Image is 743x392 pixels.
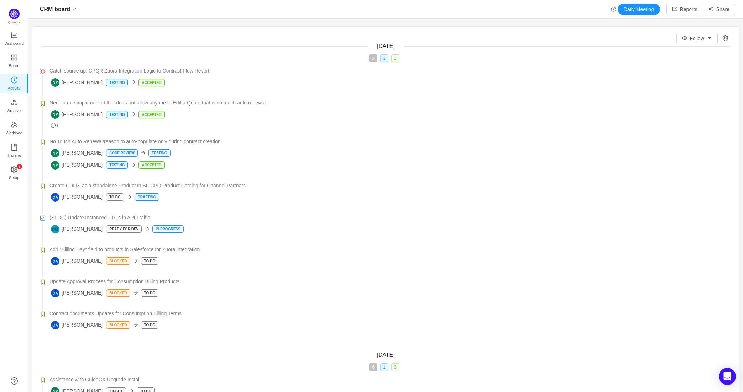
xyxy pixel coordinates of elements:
i: icon: appstore [11,54,18,61]
a: Create CDLIS as a standalone Product In SF CPQ Product Catalog for Channel Partners [49,182,731,189]
span: Setup [9,171,19,185]
button: icon: share-altShare [703,4,735,15]
i: icon: arrow-right [133,322,138,327]
i: icon: history [11,76,18,84]
a: Catch source up: CPQR Zuora Integration Logic to Contract Flow Revert [49,67,731,75]
p: Testing [106,79,127,86]
span: [PERSON_NAME] [51,149,103,157]
a: Add "Billing Day" field to products in Salesforce for Zuora integration [49,246,731,253]
a: Assistance with GuideCX Upgrade Install [49,376,731,383]
button: Daily Meeting [618,4,660,15]
a: No Touch Auto Renewal/reason to auto-populate only during contract creation [49,138,731,145]
a: Workload [11,122,18,136]
div: Open Intercom Messenger [719,368,736,385]
a: Need a rule implemented that does not allow anyone to Edit a Quote that is no touch auto renewal [49,99,731,107]
img: NP [51,161,59,170]
img: NP [51,110,59,119]
a: Dashboard [11,32,18,46]
i: icon: arrow-right [131,162,136,167]
span: 3 [369,54,377,62]
i: icon: arrow-right [127,194,132,199]
a: Update Approval Process for Consumption Billing Products [49,278,731,285]
i: icon: gold [11,99,18,106]
span: Dashboard [4,36,24,50]
p: 1 [18,164,20,169]
p: Accepted [139,79,164,86]
i: icon: arrow-right [133,290,138,295]
span: No Touch Auto Renewal/reason to auto-populate only during contract creation [49,138,221,145]
span: Assistance with GuideCX Upgrade Install [49,376,140,383]
span: (SFDC) Update Instanced URLs in API Traffic [49,214,150,221]
span: Archive [7,103,21,118]
span: Workload [6,126,22,140]
p: In Progress [153,226,183,232]
p: Testing [149,150,170,156]
a: Activity [11,77,18,91]
img: OA [51,257,59,265]
span: Need a rule implemented that does not allow anyone to Edit a Quote that is no touch auto renewal [49,99,266,107]
span: [PERSON_NAME] [51,257,103,265]
span: [PERSON_NAME] [51,161,103,170]
i: icon: book [11,144,18,151]
span: 3 [391,363,399,371]
i: icon: setting [11,166,18,173]
a: Training [11,144,18,158]
a: icon: settingSetup [11,166,18,181]
img: OA [51,289,59,297]
span: Update Approval Process for Consumption Billing Products [49,278,179,285]
i: icon: arrow-right [141,150,146,155]
span: 3 [51,123,58,128]
p: To Do [141,258,158,264]
span: Contract documents Updates for Consumption Billing Terms [49,310,182,317]
button: icon: eyeFollowicon: caret-down [676,33,718,44]
p: Drafting [135,194,159,200]
a: icon: question-circle [11,377,18,385]
a: Archive [11,99,18,113]
p: Accepted [139,111,164,118]
img: DM [51,225,59,233]
span: 6 [369,363,377,371]
i: icon: arrow-right [131,112,136,117]
span: [PERSON_NAME] [51,110,103,119]
i: icon: message [51,123,56,128]
p: Ready for Dev [106,226,141,232]
p: Testing [106,111,127,118]
span: 1 [380,363,388,371]
span: Training [7,148,21,162]
img: NP [51,149,59,157]
span: 3 [380,54,388,62]
i: icon: arrow-right [145,226,150,231]
span: [DATE] [377,352,394,358]
p: To Do [106,194,123,200]
i: icon: arrow-right [133,258,138,263]
a: (SFDC) Update Instanced URLs in API Traffic [49,214,731,221]
i: icon: team [11,121,18,128]
img: NP [51,78,59,87]
p: Accepted [139,162,164,168]
sup: 1 [17,164,22,169]
a: Board [11,54,18,69]
i: icon: history [611,7,616,12]
p: To Do [141,290,158,296]
span: Add "Billing Day" field to products in Salesforce for Zuora integration [49,246,200,253]
p: Blocked [106,322,130,328]
img: Quantify [9,9,20,19]
i: icon: arrow-right [131,80,136,85]
span: Catch source up: CPQR Zuora Integration Logic to Contract Flow Revert [49,67,209,75]
span: [PERSON_NAME] [51,321,103,329]
p: Blocked [106,258,130,264]
span: 3 [391,54,399,62]
i: icon: setting [722,35,728,41]
button: icon: mailReports [666,4,703,15]
span: [PERSON_NAME] [51,193,103,202]
span: CRM board [40,4,70,15]
span: Create CDLIS as a standalone Product In SF CPQ Product Catalog for Channel Partners [49,182,246,189]
p: Blocked [106,290,130,296]
span: Quantify [8,21,20,24]
p: Code Review [106,150,137,156]
span: [PERSON_NAME] [51,289,103,297]
a: Contract documents Updates for Consumption Billing Terms [49,310,731,317]
span: [PERSON_NAME] [51,225,103,233]
span: Board [9,59,20,73]
i: icon: down [72,7,77,11]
